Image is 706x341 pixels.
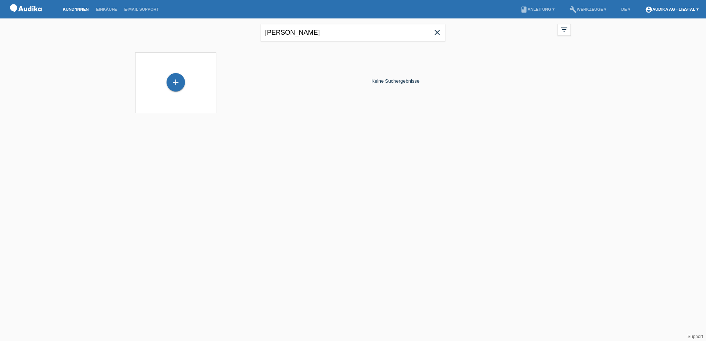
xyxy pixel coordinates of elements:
a: E-Mail Support [121,7,163,11]
a: buildWerkzeuge ▾ [566,7,610,11]
a: bookAnleitung ▾ [517,7,558,11]
a: DE ▾ [617,7,634,11]
a: account_circleAudika AG - Liestal ▾ [641,7,702,11]
input: Suche... [261,24,445,41]
a: POS — MF Group [7,14,44,20]
i: account_circle [645,6,652,13]
a: Support [688,334,703,339]
i: build [569,6,577,13]
i: close [433,28,442,37]
i: book [520,6,528,13]
i: filter_list [560,25,568,34]
div: Kund*in hinzufügen [167,76,185,89]
a: Einkäufe [92,7,120,11]
a: Kund*innen [59,7,92,11]
div: Keine Suchergebnisse [220,49,571,113]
